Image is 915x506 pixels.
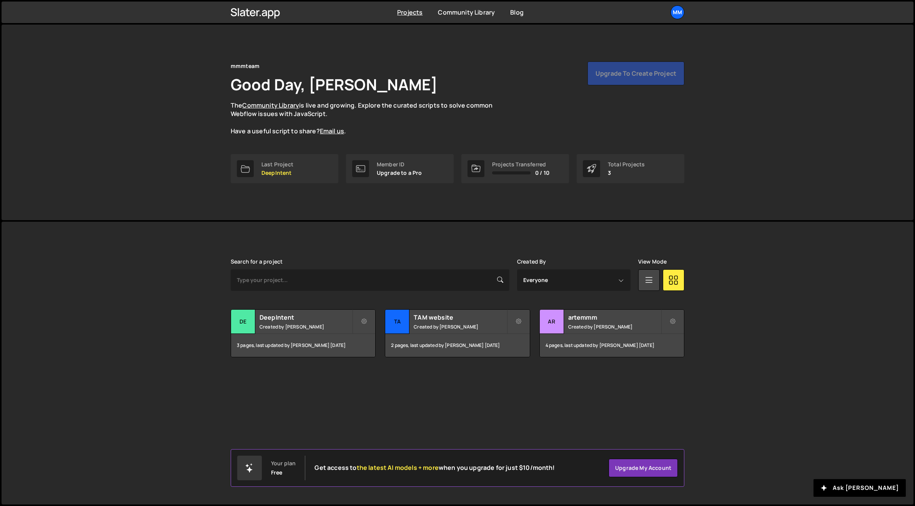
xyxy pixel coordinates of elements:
h1: Good Day, [PERSON_NAME] [231,74,438,95]
a: Community Library [438,8,495,17]
a: TA TAM website Created by [PERSON_NAME] 2 pages, last updated by [PERSON_NAME] [DATE] [385,309,530,357]
a: Blog [510,8,524,17]
a: Community Library [242,101,299,109]
small: Created by [PERSON_NAME] [568,324,661,330]
p: DeepIntent [261,170,293,176]
div: 2 pages, last updated by [PERSON_NAME] [DATE] [385,334,529,357]
span: the latest AI models + more [357,463,439,472]
div: De [231,310,255,334]
div: Member ID [377,161,422,168]
div: Free [271,470,283,476]
div: ar [540,310,564,334]
h2: Get access to when you upgrade for just $10/month! [314,464,555,471]
label: Search for a project [231,259,283,265]
div: Last Project [261,161,293,168]
input: Type your project... [231,269,509,291]
div: Total Projects [608,161,645,168]
div: Your plan [271,460,296,466]
p: 3 [608,170,645,176]
small: Created by [PERSON_NAME] [260,324,352,330]
label: View Mode [638,259,667,265]
button: Ask [PERSON_NAME] [814,479,906,497]
a: Email us [320,127,344,135]
a: Projects [397,8,423,17]
p: Upgrade to a Pro [377,170,422,176]
small: Created by [PERSON_NAME] [414,324,506,330]
div: 3 pages, last updated by [PERSON_NAME] [DATE] [231,334,375,357]
span: 0 / 10 [535,170,549,176]
h2: TAM website [414,313,506,322]
div: 4 pages, last updated by [PERSON_NAME] [DATE] [540,334,684,357]
div: Projects Transferred [492,161,549,168]
div: TA [385,310,409,334]
a: ar artemmm Created by [PERSON_NAME] 4 pages, last updated by [PERSON_NAME] [DATE] [539,309,684,357]
a: mm [670,5,684,19]
a: De DeepIntent Created by [PERSON_NAME] 3 pages, last updated by [PERSON_NAME] [DATE] [231,309,376,357]
p: The is live and growing. Explore the curated scripts to solve common Webflow issues with JavaScri... [231,101,507,136]
h2: artemmm [568,313,661,322]
a: Upgrade my account [609,459,678,477]
a: Last Project DeepIntent [231,154,338,183]
div: mmmteam [231,61,260,71]
label: Created By [517,259,546,265]
h2: DeepIntent [260,313,352,322]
